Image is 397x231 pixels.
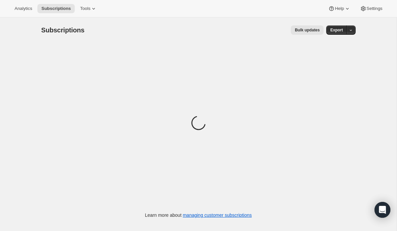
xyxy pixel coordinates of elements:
a: managing customer subscriptions [183,212,252,218]
button: Bulk updates [291,25,324,35]
span: Settings [367,6,382,11]
button: Help [324,4,354,13]
span: Subscriptions [41,6,71,11]
p: Learn more about [145,212,252,218]
button: Settings [356,4,386,13]
button: Subscriptions [37,4,75,13]
span: Tools [80,6,90,11]
span: Subscriptions [41,26,85,34]
button: Export [326,25,347,35]
div: Open Intercom Messenger [375,202,390,218]
span: Help [335,6,344,11]
button: Tools [76,4,101,13]
span: Export [330,27,343,33]
span: Analytics [15,6,32,11]
span: Bulk updates [295,27,320,33]
button: Analytics [11,4,36,13]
